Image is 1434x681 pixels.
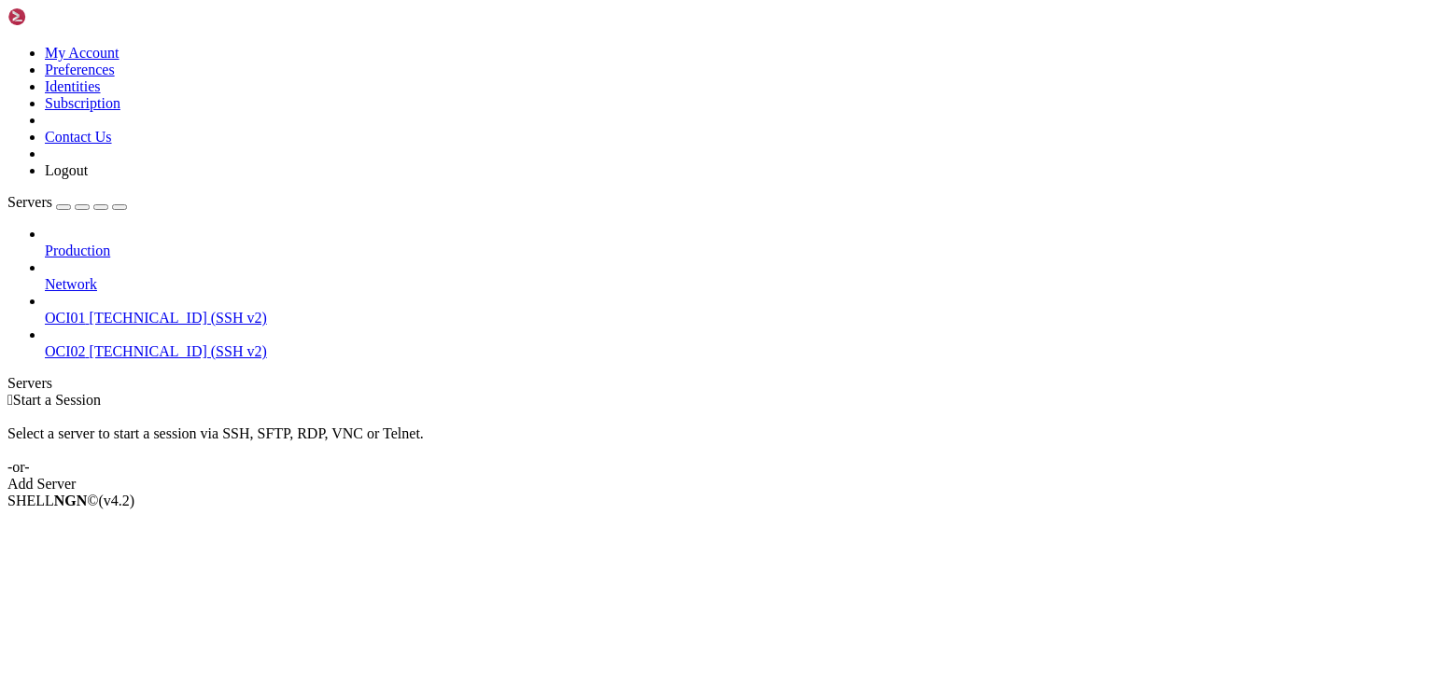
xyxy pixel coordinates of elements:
[45,343,1427,360] a: OCI02 [TECHNICAL_ID] (SSH v2)
[7,375,1427,392] div: Servers
[45,276,1427,293] a: Network
[90,310,267,326] span: [TECHNICAL_ID] (SSH v2)
[45,259,1427,293] li: Network
[45,243,110,258] span: Production
[45,243,1427,259] a: Production
[7,194,127,210] a: Servers
[45,45,119,61] a: My Account
[7,493,134,508] span: SHELL ©
[45,226,1427,259] li: Production
[7,7,115,26] img: Shellngn
[13,392,101,408] span: Start a Session
[45,129,112,145] a: Contact Us
[45,62,115,77] a: Preferences
[99,493,135,508] span: 4.2.0
[7,194,52,210] span: Servers
[7,409,1427,476] div: Select a server to start a session via SSH, SFTP, RDP, VNC or Telnet. -or-
[54,493,88,508] b: NGN
[45,343,86,359] span: OCI02
[45,78,101,94] a: Identities
[45,95,120,111] a: Subscription
[7,392,13,408] span: 
[45,276,97,292] span: Network
[45,310,86,326] span: OCI01
[45,310,1427,327] a: OCI01 [TECHNICAL_ID] (SSH v2)
[45,293,1427,327] li: OCI01 [TECHNICAL_ID] (SSH v2)
[45,327,1427,360] li: OCI02 [TECHNICAL_ID] (SSH v2)
[90,343,267,359] span: [TECHNICAL_ID] (SSH v2)
[7,476,1427,493] div: Add Server
[45,162,88,178] a: Logout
